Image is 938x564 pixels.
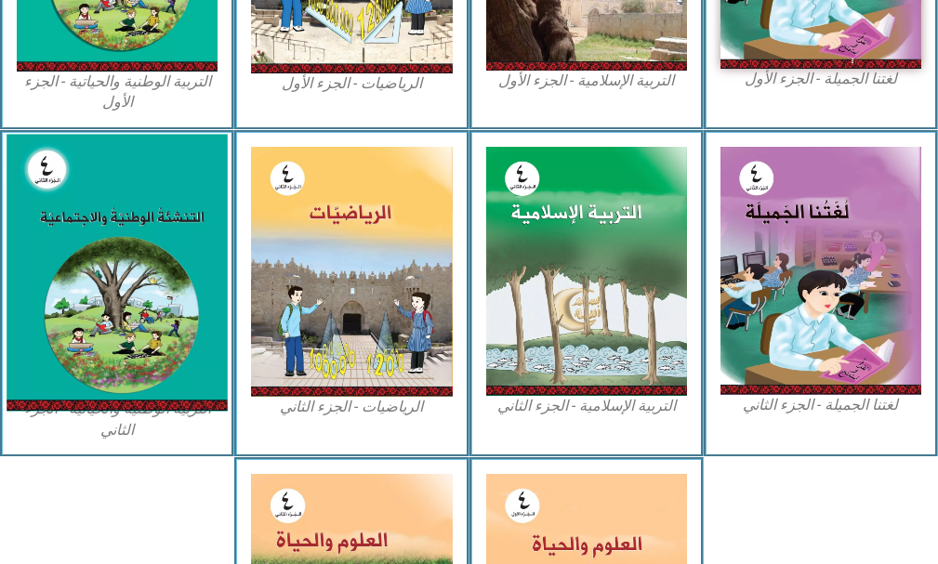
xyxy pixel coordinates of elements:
[486,71,687,91] figcaption: التربية الإسلامية - الجزء الأول
[720,69,921,89] figcaption: لغتنا الجميلة - الجزء الأول​
[720,395,921,415] figcaption: لغتنا الجميلة - الجزء الثاني
[17,399,218,440] figcaption: التربية الوطنية والحياتية - الجزء الثاني
[251,397,452,417] figcaption: الرياضيات - الجزء الثاني
[486,396,687,416] figcaption: التربية الإسلامية - الجزء الثاني
[251,73,452,94] figcaption: الرياضيات - الجزء الأول​
[17,72,218,113] figcaption: التربية الوطنية والحياتية - الجزء الأول​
